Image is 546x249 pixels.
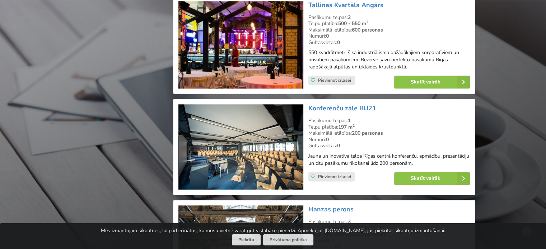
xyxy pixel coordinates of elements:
button: Piekrītu [232,234,261,245]
span: Pievienot izlasei [318,174,351,179]
div: Telpu platība: [308,124,470,130]
strong: 500 - 550 m [338,20,368,27]
div: Telpu platība: [308,20,470,27]
strong: 2 [348,14,351,21]
p: 550 kvadrātmetri šika industriālisma dažādākajiem korporatīviem un privātiem pasākumiem. Rezervē ... [308,49,470,71]
div: Pasākumu telpas: [308,219,470,225]
div: Maksimālā ietilpība: [308,130,470,137]
a: Hanzas perons [308,205,354,214]
div: Pasākumu telpas: [308,118,470,124]
img: Neierastas vietas | Rīga | Tallinas Kvartāla Angārs [178,1,303,89]
div: Numuri: [308,33,470,39]
sup: 2 [353,123,355,128]
strong: 0 [326,33,329,39]
strong: 200 personas [352,130,383,137]
strong: 0 [337,142,340,149]
strong: 0 [326,136,329,143]
div: Pasākumu telpas: [308,14,470,21]
p: Jauna un inovatīva telpa Rīgas centrā konferenču, apmācību, prezentāciju un citu pasākumu rīkošan... [308,153,470,167]
div: Gultasvietas: [308,143,470,149]
strong: 600 personas [352,27,383,33]
div: Gultasvietas: [308,39,470,46]
strong: 1 [348,117,351,124]
sup: 2 [366,19,368,25]
a: Tallinas Kvartāla Angārs [308,1,383,9]
div: Numuri: [308,137,470,143]
strong: 197 m [338,124,355,130]
a: Privātuma politika [263,234,313,245]
strong: 0 [337,39,340,46]
img: Konferenču zāle | Rīga | Konferenču zāle BU21 [178,104,303,190]
div: Maksimālā ietilpība: [308,27,470,33]
span: Pievienot izlasei [318,77,351,83]
strong: 3 [348,218,351,225]
a: Konferenču zāle BU21 [308,104,376,112]
a: Skatīt vairāk [394,172,470,185]
a: Skatīt vairāk [394,76,470,88]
